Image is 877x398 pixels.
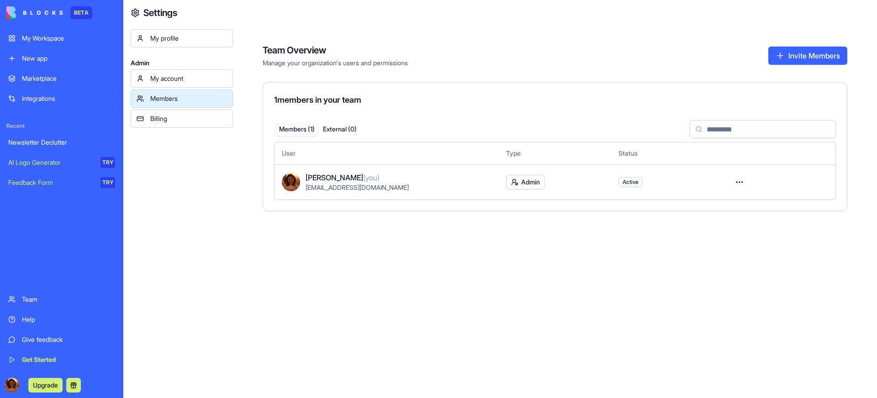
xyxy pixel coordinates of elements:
[506,175,545,189] button: Admin
[3,49,121,68] a: New app
[131,110,233,128] a: Billing
[8,138,115,147] div: Newsletter Declutter
[22,54,115,63] div: New app
[282,173,300,191] img: ACg8ocJRwojqz00pnnfns0LB01dDrOnr9aXUQLsdlbTLH2_mWpJsLlAlkQ=s96-c
[263,58,408,68] span: Manage your organization's users and permissions
[6,6,63,19] img: logo
[306,172,380,183] span: [PERSON_NAME]
[22,315,115,324] div: Help
[3,122,121,130] span: Recent
[8,178,94,187] div: Feedback Form
[143,6,177,19] h4: Settings
[150,34,227,43] div: My profile
[623,178,639,186] span: Active
[28,380,63,389] a: Upgrade
[3,173,121,192] a: Feedback FormTRY
[306,183,409,191] span: [EMAIL_ADDRESS][DOMAIN_NAME]
[3,89,121,108] a: Integrations
[22,355,115,364] div: Get Started
[22,34,115,43] div: My Workspace
[768,47,847,65] button: Invite Members
[3,351,121,369] a: Get Started
[274,95,361,105] span: 1 members in your team
[3,133,121,152] a: Newsletter Declutter
[506,149,604,158] div: Type
[363,173,380,182] span: (you)
[275,142,499,164] th: User
[28,378,63,393] button: Upgrade
[131,58,233,68] span: Admin
[150,114,227,123] div: Billing
[150,94,227,103] div: Members
[3,290,121,309] a: Team
[3,29,121,47] a: My Workspace
[22,295,115,304] div: Team
[8,158,94,167] div: AI Logo Generator
[22,74,115,83] div: Marketplace
[131,89,233,108] a: Members
[618,149,716,158] div: Status
[70,6,92,19] div: BETA
[131,29,233,47] a: My profile
[275,123,318,136] button: Members ( 1 )
[5,378,19,393] img: ACg8ocJRwojqz00pnnfns0LB01dDrOnr9aXUQLsdlbTLH2_mWpJsLlAlkQ=s96-c
[3,153,121,172] a: AI Logo GeneratorTRY
[22,94,115,103] div: Integrations
[3,330,121,349] a: Give feedback
[131,69,233,88] a: My account
[521,178,540,187] span: Admin
[263,44,408,57] h4: Team Overview
[318,123,361,136] button: External ( 0 )
[6,6,92,19] a: BETA
[3,310,121,329] a: Help
[3,69,121,88] a: Marketplace
[150,74,227,83] div: My account
[22,335,115,344] div: Give feedback
[100,157,115,168] div: TRY
[100,177,115,188] div: TRY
